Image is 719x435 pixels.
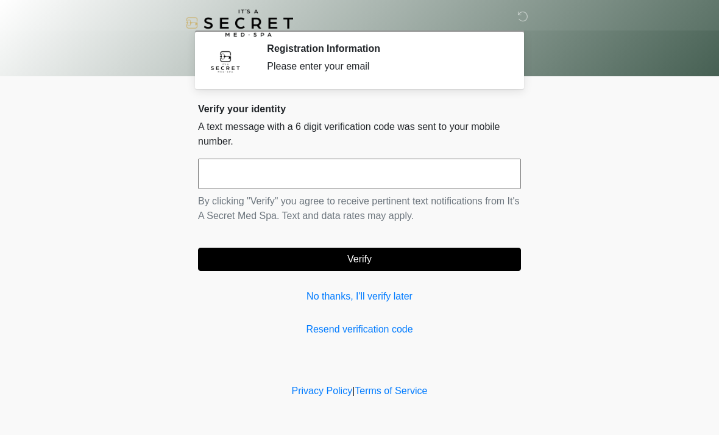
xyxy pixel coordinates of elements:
[198,194,521,223] p: By clicking "Verify" you agree to receive pertinent text notifications from It's A Secret Med Spa...
[198,248,521,271] button: Verify
[267,43,503,54] h2: Registration Information
[355,386,427,396] a: Terms of Service
[267,59,503,74] div: Please enter your email
[198,322,521,337] a: Resend verification code
[292,386,353,396] a: Privacy Policy
[186,9,293,37] img: It's A Secret Med Spa Logo
[198,120,521,149] p: A text message with a 6 digit verification code was sent to your mobile number.
[352,386,355,396] a: |
[207,43,244,79] img: Agent Avatar
[198,103,521,115] h2: Verify your identity
[198,289,521,304] a: No thanks, I'll verify later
